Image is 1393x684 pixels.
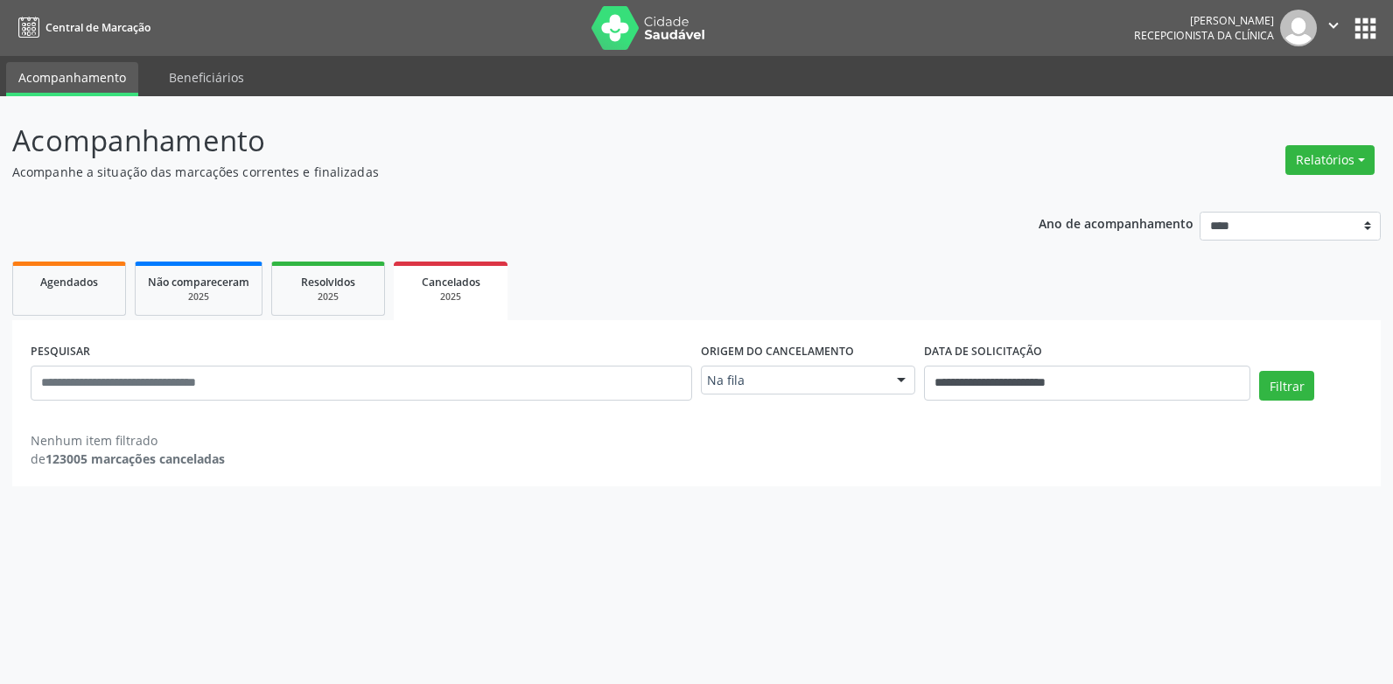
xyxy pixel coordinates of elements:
label: DATA DE SOLICITAÇÃO [924,339,1042,366]
button: apps [1350,13,1381,44]
button: Relatórios [1285,145,1375,175]
p: Acompanhamento [12,119,970,163]
span: Na fila [707,372,879,389]
i:  [1324,16,1343,35]
div: 2025 [406,290,495,304]
p: Ano de acompanhamento [1039,212,1193,234]
button: Filtrar [1259,371,1314,401]
span: Recepcionista da clínica [1134,28,1274,43]
strong: 123005 marcações canceladas [45,450,225,467]
span: Agendados [40,275,98,290]
a: Beneficiários [157,62,256,93]
label: Origem do cancelamento [701,339,854,366]
div: 2025 [284,290,372,304]
span: Cancelados [422,275,480,290]
p: Acompanhe a situação das marcações correntes e finalizadas [12,163,970,181]
div: 2025 [148,290,249,304]
a: Central de Marcação [12,13,150,42]
span: Não compareceram [148,275,249,290]
span: Resolvidos [301,275,355,290]
div: de [31,450,225,468]
button:  [1317,10,1350,46]
a: Acompanhamento [6,62,138,96]
span: Central de Marcação [45,20,150,35]
div: Nenhum item filtrado [31,431,225,450]
label: PESQUISAR [31,339,90,366]
img: img [1280,10,1317,46]
div: [PERSON_NAME] [1134,13,1274,28]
